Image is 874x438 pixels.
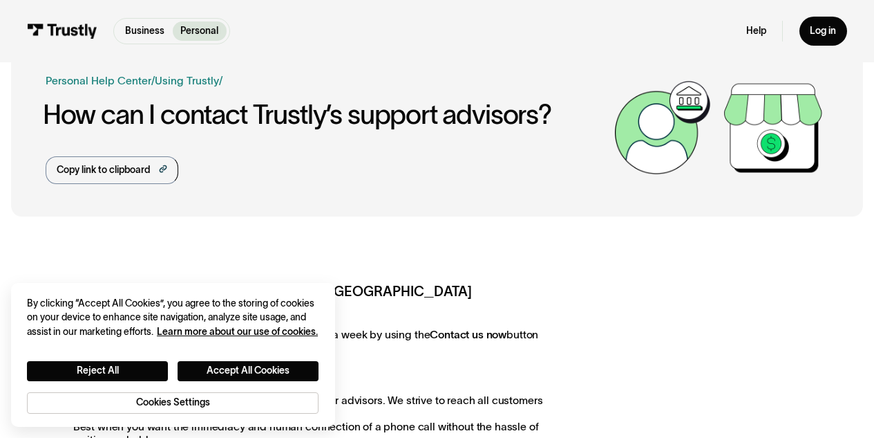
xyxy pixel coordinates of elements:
[27,392,319,414] button: Cookies Settings
[27,297,319,414] div: Privacy
[46,73,151,89] a: Personal Help Center
[430,329,506,340] strong: Contact us now
[57,163,150,178] div: Copy link to clipboard
[810,25,836,37] div: Log in
[125,24,164,39] p: Business
[27,24,97,38] img: Trustly Logo
[746,25,766,37] a: Help
[219,73,222,89] div: /
[157,327,318,337] a: More information about your privacy, opens in a new tab
[27,297,319,340] div: By clicking “Accept All Cookies”, you agree to the storing of cookies on your device to enhance s...
[117,21,172,41] a: Business
[799,17,847,45] a: Log in
[27,361,168,381] button: Reject All
[43,100,608,129] h1: How can I contact Trustly’s support advisors?
[11,283,335,427] div: Cookie banner
[180,24,218,39] p: Personal
[173,21,227,41] a: Personal
[178,361,319,381] button: Accept All Cookies
[151,73,155,89] div: /
[155,75,219,86] a: Using Trustly
[46,156,178,184] a: Copy link to clipboard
